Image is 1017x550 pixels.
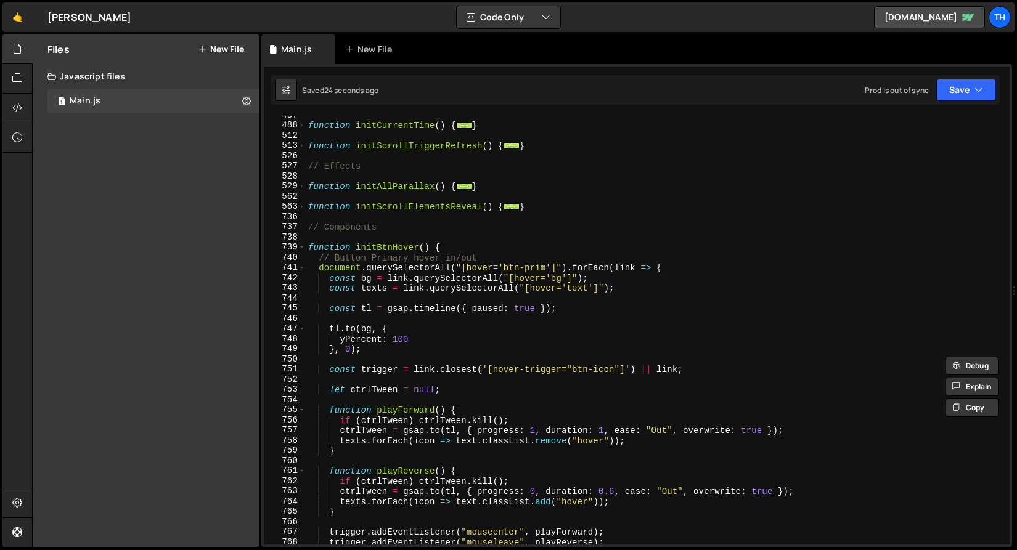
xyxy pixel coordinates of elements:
[264,253,306,263] div: 740
[70,95,100,107] div: Main.js
[264,476,306,487] div: 762
[33,64,259,89] div: Javascript files
[264,201,306,212] div: 563
[264,293,306,304] div: 744
[264,425,306,435] div: 757
[946,357,999,375] button: Debug
[264,364,306,374] div: 751
[264,517,306,527] div: 766
[936,79,996,101] button: Save
[264,161,306,171] div: 527
[264,344,306,354] div: 749
[2,2,33,32] a: 🤙
[264,456,306,466] div: 760
[264,415,306,426] div: 756
[264,242,306,253] div: 739
[264,537,306,548] div: 768
[264,395,306,405] div: 754
[264,120,306,131] div: 488
[457,6,560,28] button: Code Only
[47,89,259,113] div: 16840/46037.js
[264,283,306,293] div: 743
[264,181,306,192] div: 529
[198,44,244,54] button: New File
[264,212,306,222] div: 736
[264,496,306,507] div: 764
[264,303,306,313] div: 745
[47,42,70,56] h2: Files
[264,435,306,446] div: 758
[264,171,306,182] div: 528
[264,334,306,344] div: 748
[504,142,520,149] span: ...
[456,122,472,129] span: ...
[264,445,306,456] div: 759
[264,192,306,202] div: 562
[264,262,306,273] div: 741
[456,183,472,190] span: ...
[264,232,306,243] div: 738
[264,140,306,151] div: 513
[264,374,306,385] div: 752
[264,131,306,141] div: 512
[302,85,378,95] div: Saved
[264,506,306,517] div: 765
[264,466,306,476] div: 761
[264,384,306,395] div: 753
[264,273,306,283] div: 742
[264,354,306,365] div: 750
[874,6,985,28] a: [DOMAIN_NAME]
[264,323,306,334] div: 747
[281,43,312,55] div: Main.js
[58,97,65,107] span: 1
[264,313,306,324] div: 746
[264,405,306,415] div: 755
[264,222,306,232] div: 737
[264,486,306,496] div: 763
[264,527,306,537] div: 767
[865,85,929,95] div: Prod is out of sync
[946,398,999,417] button: Copy
[264,151,306,161] div: 526
[324,85,378,95] div: 24 seconds ago
[504,203,520,210] span: ...
[47,10,131,25] div: [PERSON_NAME]
[345,43,397,55] div: New File
[946,378,999,396] button: Explain
[989,6,1011,28] a: Th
